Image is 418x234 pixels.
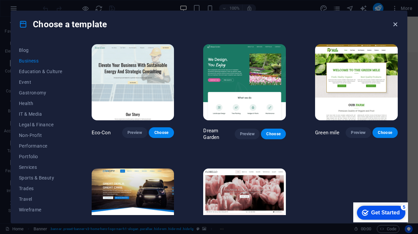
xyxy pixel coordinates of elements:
[351,130,366,135] span: Preview
[19,204,62,215] button: Wireframe
[346,127,371,138] button: Preview
[19,183,62,194] button: Trades
[19,194,62,204] button: Travel
[149,127,174,138] button: Choose
[92,44,174,120] img: Eco-Con
[19,119,62,130] button: Legal & Finance
[19,56,62,66] button: Business
[19,186,62,191] span: Trades
[92,129,111,136] p: Eco-Con
[19,111,62,117] span: IT & Media
[19,58,62,63] span: Business
[19,98,62,109] button: Health
[19,90,62,95] span: Gastronomy
[235,129,260,139] button: Preview
[19,162,62,173] button: Services
[19,19,107,30] h4: Choose a template
[122,127,147,138] button: Preview
[19,130,62,141] button: Non-Profit
[19,175,62,180] span: Sports & Beauty
[19,143,62,149] span: Performance
[373,127,398,138] button: Choose
[19,48,62,53] span: Blog
[19,101,62,106] span: Health
[19,77,62,87] button: Event
[19,122,62,127] span: Legal & Finance
[261,129,286,139] button: Choose
[19,109,62,119] button: IT & Media
[19,45,62,56] button: Blog
[19,207,62,212] span: Wireframe
[315,44,398,120] img: Green mile
[19,196,62,202] span: Travel
[19,141,62,151] button: Performance
[19,165,62,170] span: Services
[19,87,62,98] button: Gastronomy
[315,129,339,136] p: Green mile
[154,130,169,135] span: Choose
[19,66,62,77] button: Education & Culture
[47,1,54,8] div: 5
[203,127,235,141] p: Dream Garden
[240,131,254,137] span: Preview
[19,79,62,85] span: Event
[266,131,281,137] span: Choose
[4,3,52,17] div: Get Started 5 items remaining, 0% complete
[19,154,62,159] span: Portfolio
[18,7,46,13] div: Get Started
[378,130,392,135] span: Choose
[127,130,142,135] span: Preview
[19,173,62,183] button: Sports & Beauty
[19,151,62,162] button: Portfolio
[19,133,62,138] span: Non-Profit
[203,44,286,120] img: Dream Garden
[19,69,62,74] span: Education & Culture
